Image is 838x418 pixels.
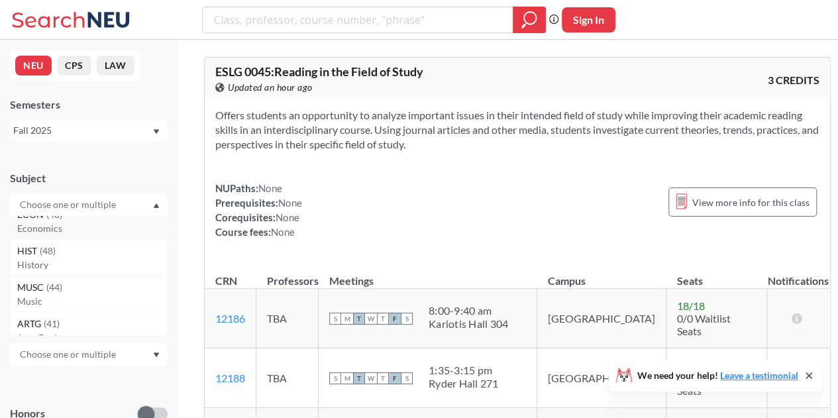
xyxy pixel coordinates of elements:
[389,313,401,325] span: F
[17,222,167,235] p: Economics
[278,197,302,209] span: None
[153,129,160,134] svg: Dropdown arrow
[13,123,152,138] div: Fall 2025
[17,280,46,295] span: MUSC
[256,289,319,348] td: TBA
[377,372,389,384] span: T
[215,64,423,79] span: ESLG 0045 : Reading in the Field of Study
[365,313,377,325] span: W
[258,182,282,194] span: None
[256,348,319,408] td: TBA
[213,9,503,31] input: Class, professor, course number, "phrase"
[276,211,299,223] span: None
[17,295,167,308] p: Music
[215,372,245,384] a: 12188
[537,260,666,289] th: Campus
[46,282,62,293] span: ( 44 )
[401,372,413,384] span: S
[319,260,537,289] th: Meetings
[637,371,798,380] span: We need your help!
[377,313,389,325] span: T
[153,203,160,208] svg: Dropdown arrow
[271,226,295,238] span: None
[10,97,168,112] div: Semesters
[562,7,615,32] button: Sign In
[17,331,167,344] p: Art - Design
[10,120,168,141] div: Fall 2025Dropdown arrow
[341,313,353,325] span: M
[692,194,810,211] span: View more info for this class
[215,181,302,239] div: NUPaths: Prerequisites: Corequisites: Course fees:
[44,318,60,329] span: ( 41 )
[537,348,666,408] td: [GEOGRAPHIC_DATA]
[13,346,125,362] input: Choose one or multiple
[17,258,167,272] p: History
[389,372,401,384] span: F
[677,312,731,337] span: 0/0 Waitlist Seats
[365,372,377,384] span: W
[10,193,168,216] div: Dropdown arrowCriminal JusticeFINA(52)Finance & InsuranceIE(52)Industrial EngineeringME(51)Mechan...
[353,313,365,325] span: T
[429,364,499,377] div: 1:35 - 3:15 pm
[40,245,56,256] span: ( 48 )
[767,260,829,289] th: Notifications
[215,108,819,152] section: Offers students an opportunity to analyze important issues in their intended field of study while...
[329,313,341,325] span: S
[329,372,341,384] span: S
[10,343,168,366] div: Dropdown arrow
[513,7,546,33] div: magnifying glass
[215,274,237,288] div: CRN
[13,197,125,213] input: Choose one or multiple
[677,359,705,372] span: 18 / 18
[228,80,313,95] span: Updated an hour ago
[215,312,245,325] a: 12186
[666,260,767,289] th: Seats
[353,372,365,384] span: T
[429,304,508,317] div: 8:00 - 9:40 am
[429,317,508,331] div: Kariotis Hall 304
[46,209,62,220] span: ( 48 )
[97,56,134,76] button: LAW
[10,171,168,185] div: Subject
[521,11,537,29] svg: magnifying glass
[341,372,353,384] span: M
[153,352,160,358] svg: Dropdown arrow
[57,56,91,76] button: CPS
[677,299,705,312] span: 18 / 18
[17,317,44,331] span: ARTG
[401,313,413,325] span: S
[537,289,666,348] td: [GEOGRAPHIC_DATA]
[768,73,819,87] span: 3 CREDITS
[256,260,319,289] th: Professors
[17,244,40,258] span: HIST
[720,370,798,381] a: Leave a testimonial
[429,377,499,390] div: Ryder Hall 271
[15,56,52,76] button: NEU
